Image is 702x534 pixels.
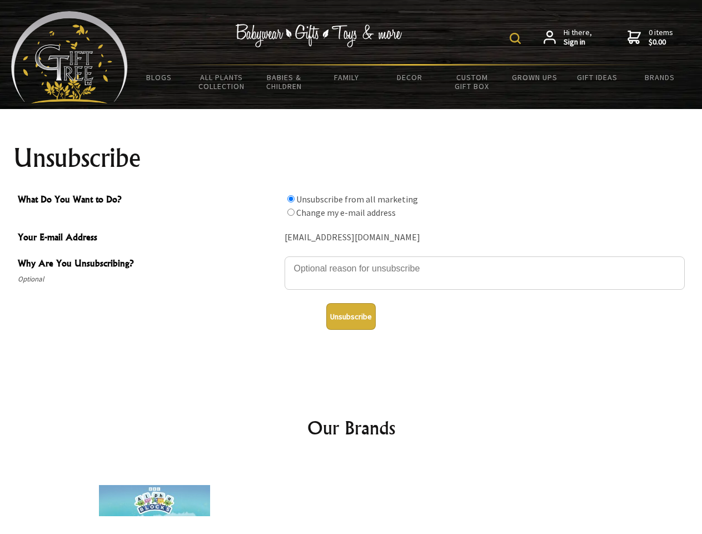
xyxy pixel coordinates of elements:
[18,273,279,286] span: Optional
[285,229,685,246] div: [EMAIL_ADDRESS][DOMAIN_NAME]
[287,209,295,216] input: What Do You Want to Do?
[628,28,673,47] a: 0 items$0.00
[287,195,295,202] input: What Do You Want to Do?
[18,192,279,209] span: What Do You Want to Do?
[253,66,316,98] a: Babies & Children
[649,27,673,47] span: 0 items
[564,37,592,47] strong: Sign in
[296,194,418,205] label: Unsubscribe from all marketing
[378,66,441,89] a: Decor
[191,66,253,98] a: All Plants Collection
[285,256,685,290] textarea: Why Are You Unsubscribing?
[544,28,592,47] a: Hi there,Sign in
[22,414,680,441] h2: Our Brands
[316,66,379,89] a: Family
[566,66,629,89] a: Gift Ideas
[128,66,191,89] a: BLOGS
[441,66,504,98] a: Custom Gift Box
[296,207,396,218] label: Change my e-mail address
[510,33,521,44] img: product search
[564,28,592,47] span: Hi there,
[13,145,689,171] h1: Unsubscribe
[326,303,376,330] button: Unsubscribe
[11,11,128,103] img: Babyware - Gifts - Toys and more...
[18,230,279,246] span: Your E-mail Address
[649,37,673,47] strong: $0.00
[18,256,279,273] span: Why Are You Unsubscribing?
[503,66,566,89] a: Grown Ups
[236,24,402,47] img: Babywear - Gifts - Toys & more
[629,66,691,89] a: Brands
